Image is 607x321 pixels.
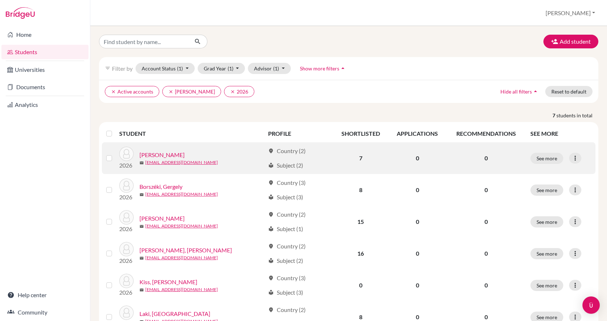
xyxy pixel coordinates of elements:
td: 7 [333,142,388,174]
a: Community [1,305,89,320]
button: Advisor(1) [248,63,291,74]
a: Help center [1,288,89,302]
a: Documents [1,80,89,94]
i: arrow_drop_up [532,88,539,95]
th: SEE MORE [526,125,595,142]
div: Country (3) [268,178,306,187]
img: Csaplár, György [119,210,134,225]
div: Open Intercom Messenger [582,296,600,314]
button: clear2026 [224,86,254,97]
a: [EMAIL_ADDRESS][DOMAIN_NAME] [145,223,218,229]
a: [EMAIL_ADDRESS][DOMAIN_NAME] [145,191,218,198]
span: location_on [268,243,274,249]
img: Bridge-U [6,7,35,19]
p: 0 [451,217,522,226]
span: Hide all filters [500,88,532,95]
button: See more [530,216,563,227]
span: (1) [228,65,233,71]
span: local_library [268,226,274,232]
img: Borszéki, Gergely [119,178,134,193]
button: Account Status(1) [135,63,195,74]
span: Show more filters [300,65,339,71]
div: Subject (2) [268,161,303,170]
div: Subject (1) [268,225,303,233]
p: 2026 [119,161,134,170]
span: Filter by [112,65,133,72]
p: 0 [451,154,522,162]
img: Kiss, Abel [119,274,134,288]
td: 0 [333,269,388,301]
span: mail [139,192,144,197]
button: See more [530,185,563,196]
a: Universities [1,62,89,77]
p: 2026 [119,256,134,265]
a: Kiss, [PERSON_NAME] [139,278,197,286]
td: 15 [333,206,388,238]
span: mail [139,288,144,292]
button: clear[PERSON_NAME] [162,86,221,97]
img: Laki, Lilla [119,305,134,320]
th: SHORTLISTED [333,125,388,142]
span: location_on [268,148,274,154]
td: 16 [333,238,388,269]
span: local_library [268,290,274,295]
span: local_library [268,258,274,264]
span: mail [139,224,144,229]
a: [PERSON_NAME] [139,151,185,159]
span: (1) [273,65,279,71]
a: Students [1,45,89,59]
a: Laki, [GEOGRAPHIC_DATA] [139,309,210,318]
td: 0 [388,174,447,206]
p: 0 [451,249,522,258]
a: [EMAIL_ADDRESS][DOMAIN_NAME] [145,255,218,261]
input: Find student by name... [99,35,189,48]
td: 8 [333,174,388,206]
button: clearActive accounts [105,86,159,97]
span: local_library [268,194,274,200]
a: Home [1,27,89,42]
td: 0 [388,269,447,301]
div: Country (2) [268,242,306,251]
th: APPLICATIONS [388,125,447,142]
span: students in total [556,112,598,119]
span: location_on [268,307,274,313]
span: mail [139,256,144,260]
span: location_on [268,180,274,186]
span: (1) [177,65,183,71]
div: Country (2) [268,210,306,219]
button: Add student [543,35,598,48]
span: mail [139,161,144,165]
p: 2026 [119,288,134,297]
button: Grad Year(1) [198,63,245,74]
th: STUDENT [119,125,264,142]
i: clear [230,89,235,94]
button: Reset to default [545,86,593,97]
div: Country (2) [268,305,306,314]
img: Georgiu, Árisz [119,242,134,256]
i: clear [168,89,173,94]
i: arrow_drop_up [339,65,346,72]
button: Hide all filtersarrow_drop_up [494,86,545,97]
button: See more [530,153,563,164]
span: location_on [268,275,274,281]
button: See more [530,280,563,291]
button: See more [530,248,563,259]
span: local_library [268,162,274,168]
a: Analytics [1,97,89,112]
a: [EMAIL_ADDRESS][DOMAIN_NAME] [145,159,218,166]
div: Subject (3) [268,288,303,297]
i: clear [111,89,116,94]
img: Bartók, Márton [119,147,134,161]
div: Subject (3) [268,193,303,201]
td: 0 [388,142,447,174]
th: RECOMMENDATIONS [447,125,526,142]
button: [PERSON_NAME] [542,6,598,20]
th: PROFILE [264,125,333,142]
button: Show more filtersarrow_drop_up [294,63,353,74]
p: 0 [451,281,522,290]
a: [PERSON_NAME], [PERSON_NAME] [139,246,232,255]
a: [PERSON_NAME] [139,214,185,223]
i: filter_list [105,65,111,71]
div: Country (2) [268,147,306,155]
p: 2026 [119,193,134,201]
